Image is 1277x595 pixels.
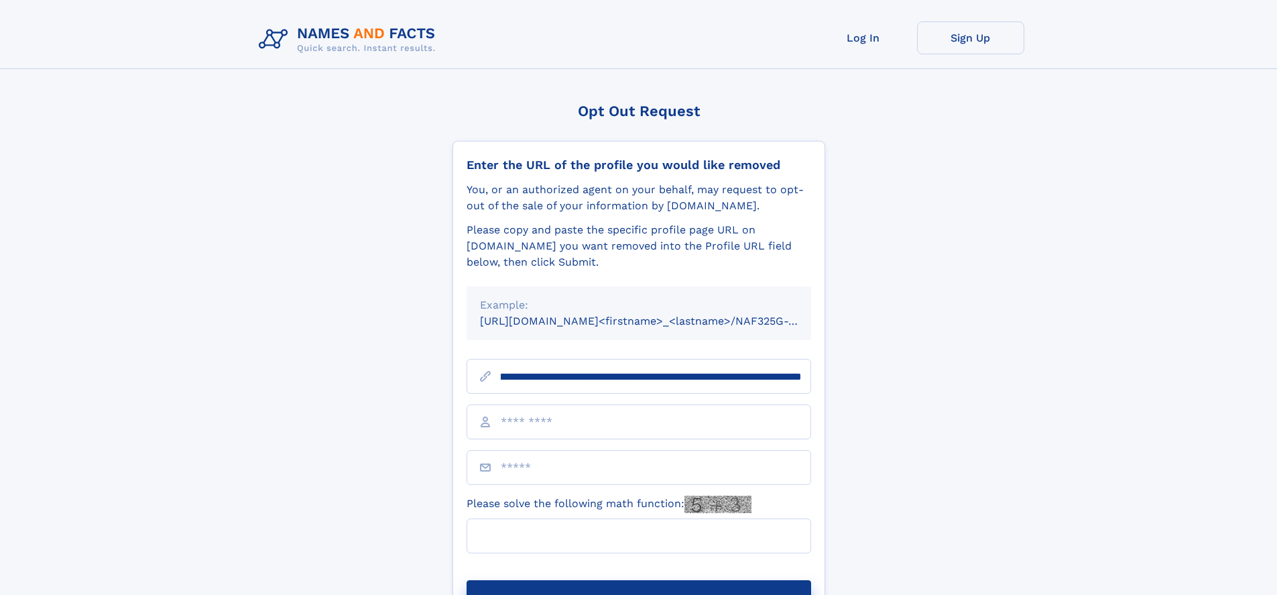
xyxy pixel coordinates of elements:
[467,222,811,270] div: Please copy and paste the specific profile page URL on [DOMAIN_NAME] you want removed into the Pr...
[467,496,751,513] label: Please solve the following math function:
[452,103,825,119] div: Opt Out Request
[467,182,811,214] div: You, or an authorized agent on your behalf, may request to opt-out of the sale of your informatio...
[810,21,917,54] a: Log In
[917,21,1024,54] a: Sign Up
[480,315,837,327] small: [URL][DOMAIN_NAME]<firstname>_<lastname>/NAF325G-xxxxxxxx
[467,158,811,172] div: Enter the URL of the profile you would like removed
[480,297,798,313] div: Example:
[253,21,446,58] img: Logo Names and Facts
